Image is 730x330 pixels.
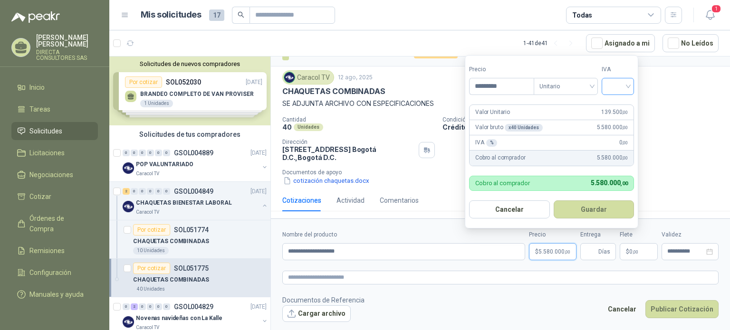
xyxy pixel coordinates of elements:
[282,195,321,206] div: Cotizaciones
[131,150,138,156] div: 0
[620,243,658,260] p: $ 0,00
[133,263,170,274] div: Por cotizar
[523,36,578,51] div: 1 - 41 de 41
[282,169,726,176] p: Documentos de apoyo
[711,4,721,13] span: 1
[11,78,98,96] a: Inicio
[622,155,628,160] span: ,00
[147,150,154,156] div: 0
[282,86,385,96] p: CHAQUETAS COMBINADAS
[29,191,51,202] span: Cotizar
[11,144,98,162] a: Licitaciones
[633,249,638,255] span: ,00
[174,265,209,272] p: SOL051775
[645,300,719,318] button: Publicar Cotización
[282,139,415,145] p: Dirección
[136,198,232,207] p: CHAQUETAS BIENESTAR LABORAL
[29,170,73,180] span: Negociaciones
[601,108,628,117] span: 139.500
[11,264,98,282] a: Configuración
[336,195,365,206] div: Actividad
[475,180,530,186] p: Cobro al comprador
[123,162,134,174] img: Company Logo
[11,285,98,303] a: Manuales y ayuda
[238,11,244,18] span: search
[174,150,213,156] p: GSOL004889
[565,249,570,255] span: ,00
[250,302,267,311] p: [DATE]
[597,123,628,132] span: 5.580.000
[131,303,138,310] div: 2
[136,170,159,178] p: Caracol TV
[11,11,60,23] img: Logo peakr
[123,303,130,310] div: 0
[538,249,570,255] span: 5.580.000
[147,303,154,310] div: 0
[109,125,270,143] div: Solicitudes de tus compradores
[622,125,628,130] span: ,00
[282,230,525,239] label: Nombre del producto
[163,188,170,195] div: 0
[109,57,270,125] div: Solicitudes de nuevos compradoresPor cotizarSOL052030[DATE] BRANDEO COMPLETO DE VAN PROVISER1 Uni...
[469,65,534,74] label: Precio
[163,303,170,310] div: 0
[282,70,334,85] div: Caracol TV
[136,208,159,216] p: Caracol TV
[141,8,202,22] h1: Mis solicitudes
[155,150,162,156] div: 0
[209,9,224,21] span: 17
[29,245,65,256] span: Remisiones
[282,145,415,161] p: [STREET_ADDRESS] Bogotá D.C. , Bogotá D.C.
[663,34,719,52] button: No Leídos
[29,148,65,158] span: Licitaciones
[11,122,98,140] a: Solicitudes
[282,295,365,305] p: Documentos de Referencia
[113,60,267,67] button: Solicitudes de nuevos compradores
[155,303,162,310] div: 0
[529,230,576,239] label: Precio
[586,34,655,52] button: Asignado a mi
[133,275,209,284] p: CHAQUETAS COMBINADAS
[133,237,209,246] p: CHAQUETAS COMBINADAS
[29,82,45,93] span: Inicio
[136,160,193,169] p: POP VALUNTARIADO
[123,186,269,216] a: 2 0 0 0 0 0 GSOL004849[DATE] Company LogoCHAQUETAS BIENESTAR LABORALCaracol TV
[29,104,50,114] span: Tareas
[133,285,169,293] div: 40 Unidades
[475,108,510,117] p: Valor Unitario
[282,305,351,322] button: Cargar archivo
[603,300,642,318] button: Cancelar
[529,243,576,260] p: $5.580.000,00
[139,303,146,310] div: 0
[11,209,98,238] a: Órdenes de Compra
[629,249,638,255] span: 0
[11,100,98,118] a: Tareas
[580,230,616,239] label: Entrega
[597,153,628,162] span: 5.580.000
[294,123,323,131] div: Unidades
[554,200,634,218] button: Guardar
[475,138,497,147] p: IVA
[282,123,292,131] p: 40
[29,126,62,136] span: Solicitudes
[123,201,134,212] img: Company Logo
[29,267,71,278] span: Configuración
[136,314,222,323] p: Novenas navideñas con La Kalle
[250,187,267,196] p: [DATE]
[282,116,435,123] p: Cantidad
[36,49,98,61] p: DIRECTA CONSULTORES SAS
[109,220,270,259] a: Por cotizarSOL051774CHAQUETAS COMBINADAS10 Unidades
[11,242,98,260] a: Remisiones
[282,98,719,109] p: SE ADJUNTA ARCHIVO CON ESPECIFICACIONES
[139,150,146,156] div: 0
[123,147,269,178] a: 0 0 0 0 0 0 GSOL004889[DATE] Company LogoPOP VALUNTARIADOCaracol TV
[11,166,98,184] a: Negociaciones
[598,244,610,260] span: Días
[591,179,628,187] span: 5.580.000
[469,200,550,218] button: Cancelar
[123,188,130,195] div: 2
[626,249,629,255] span: $
[109,259,270,297] a: Por cotizarSOL051775CHAQUETAS COMBINADAS40 Unidades
[284,72,295,83] img: Company Logo
[174,226,209,233] p: SOL051774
